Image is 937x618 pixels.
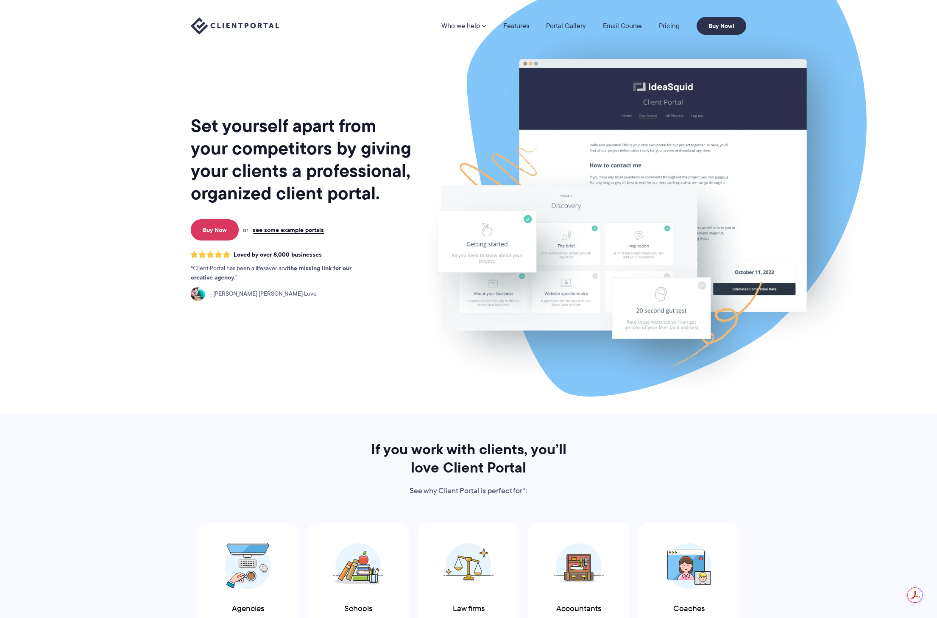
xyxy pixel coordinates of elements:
[697,17,746,35] a: Buy Now!
[191,115,413,204] h1: Set yourself apart from your competitors by giving your clients a professional, organized client ...
[556,604,601,613] span: Accountants
[234,251,322,258] span: Loved by over 8,000 businesses
[673,604,705,613] span: Coaches
[603,22,642,29] a: Email Course
[441,22,486,29] a: Who we help
[253,226,324,234] a: see some example portals
[191,264,369,282] p: Client Portal has been a lifesaver and .
[209,289,317,299] span: [PERSON_NAME] [PERSON_NAME] Love
[359,440,578,477] h2: If you work with clients, you’ll love Client Portal
[191,219,239,240] a: Buy Now
[243,226,248,234] span: or
[344,604,372,613] span: Schools
[546,22,586,29] a: Portal Gallery
[232,604,264,613] span: Agencies
[659,22,680,29] a: Pricing
[503,22,529,29] a: Features
[191,263,351,282] strong: the missing link for our creative agency
[359,485,578,498] p: See why Client Portal is perfect for*:
[453,604,485,613] span: Law firms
